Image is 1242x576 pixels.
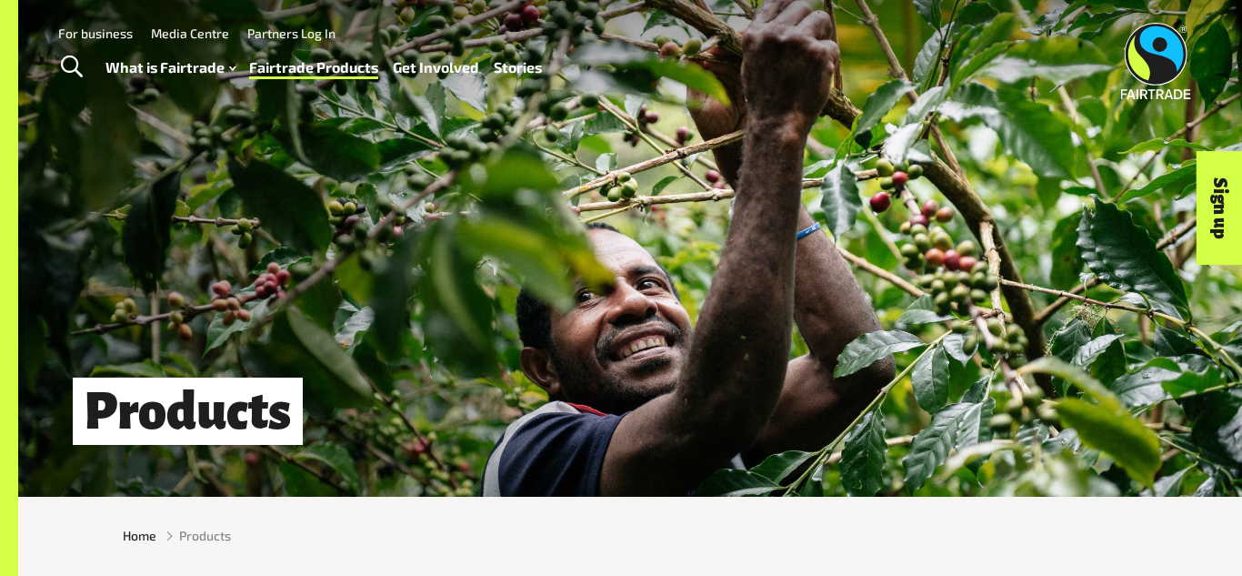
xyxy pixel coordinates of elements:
img: Fairtrade Australia New Zealand logo [1121,23,1191,99]
a: What is Fairtrade [105,55,235,81]
a: Partners Log In [247,25,336,41]
a: Get Involved [393,55,479,81]
a: Media Centre [151,25,229,41]
a: Fairtrade Products [249,55,378,81]
a: For business [58,25,133,41]
a: Home [123,526,156,545]
a: Toggle Search [49,45,94,90]
h1: Products [73,378,303,445]
a: Stories [494,55,542,81]
span: Products [179,526,231,545]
